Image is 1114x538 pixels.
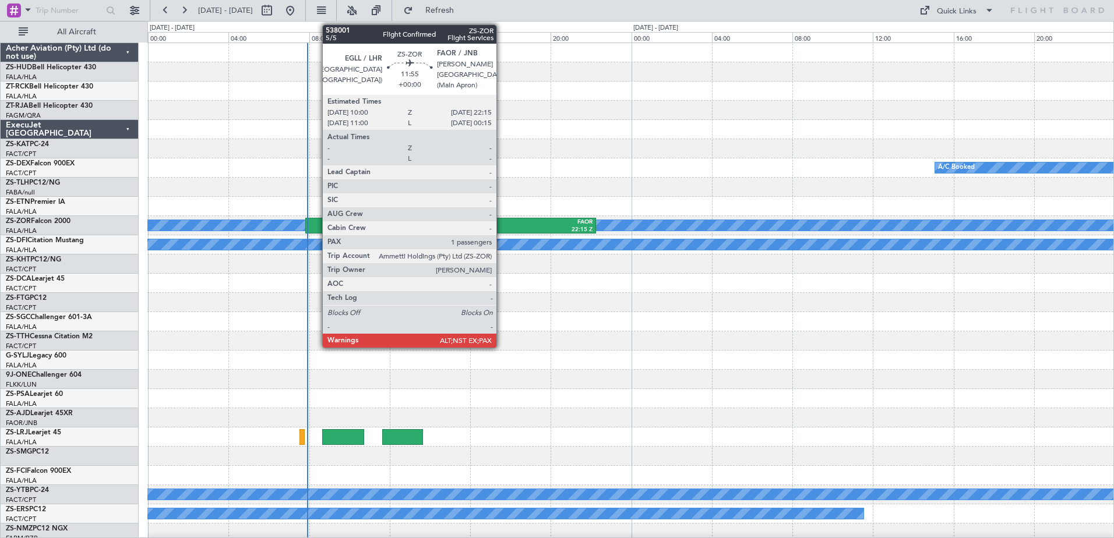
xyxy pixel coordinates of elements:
[6,515,36,523] a: FACT/CPT
[6,64,96,71] a: ZS-HUDBell Helicopter 430
[6,160,30,167] span: ZS-DEX
[6,237,84,244] a: ZS-DFICitation Mustang
[6,207,37,216] a: FALA/HLA
[6,487,30,494] span: ZS-YTB
[938,159,975,176] div: A/C Booked
[6,476,37,485] a: FALA/HLA
[6,83,93,90] a: ZT-RCKBell Helicopter 430
[150,23,195,33] div: [DATE] - [DATE]
[6,199,65,206] a: ZS-ETNPremier IA
[352,218,473,226] div: EGLL
[6,410,30,417] span: ZS-AJD
[6,218,70,225] a: ZS-ZORFalcon 2000
[309,32,390,43] div: 08:00
[6,64,32,71] span: ZS-HUD
[6,352,29,359] span: G-SYLJ
[6,150,36,158] a: FACT/CPT
[6,333,93,340] a: ZS-TTHCessna Citation M2
[198,5,253,16] span: [DATE] - [DATE]
[792,32,873,43] div: 08:00
[873,32,953,43] div: 12:00
[6,92,37,101] a: FALA/HLA
[6,179,60,186] a: ZS-TLHPC12/NG
[6,525,68,532] a: ZS-NMZPC12 NGX
[6,102,93,109] a: ZT-RJABell Helicopter 430
[352,226,473,234] div: 10:00 Z
[6,284,36,293] a: FACT/CPT
[633,23,678,33] div: [DATE] - [DATE]
[30,28,123,36] span: All Aircraft
[470,32,551,43] div: 16:00
[6,448,32,455] span: ZS-SMG
[6,303,36,312] a: FACT/CPT
[6,399,37,408] a: FALA/HLA
[6,429,61,436] a: ZS-LRJLearjet 45
[6,188,35,197] a: FABA/null
[6,160,75,167] a: ZS-DEXFalcon 900EX
[6,199,30,206] span: ZS-ETN
[632,32,712,43] div: 00:00
[6,275,65,282] a: ZS-DCALearjet 45
[6,352,66,359] a: G-SYLJLegacy 600
[6,506,29,513] span: ZS-ERS
[415,6,464,15] span: Refresh
[6,169,36,178] a: FACT/CPT
[6,265,36,274] a: FACT/CPT
[6,102,29,109] span: ZT-RJA
[473,226,593,234] div: 22:15 Z
[6,141,30,148] span: ZS-KAT
[6,380,37,389] a: FLKK/LUN
[6,73,37,82] a: FALA/HLA
[6,487,49,494] a: ZS-YTBPC-24
[6,314,92,321] a: ZS-SGCChallenger 601-3A
[6,314,30,321] span: ZS-SGC
[6,371,82,378] a: 9J-ONEChallenger 604
[6,111,41,120] a: FAGM/QRA
[6,468,27,475] span: ZS-FCI
[36,2,103,19] input: Trip Number
[6,361,37,370] a: FALA/HLA
[6,333,30,340] span: ZS-TTH
[6,448,49,455] a: ZS-SMGPC12
[712,32,792,43] div: 04:00
[6,295,47,302] a: ZS-FTGPC12
[6,391,63,398] a: ZS-PSALearjet 60
[6,237,27,244] span: ZS-DFI
[937,6,976,17] div: Quick Links
[6,468,71,475] a: ZS-FCIFalcon 900EX
[551,32,631,43] div: 20:00
[6,256,61,263] a: ZS-KHTPC12/NG
[13,23,126,41] button: All Aircraft
[6,410,73,417] a: ZS-AJDLearjet 45XR
[954,32,1034,43] div: 16:00
[914,1,1000,20] button: Quick Links
[6,83,29,90] span: ZT-RCK
[6,506,46,513] a: ZS-ERSPC12
[6,525,33,532] span: ZS-NMZ
[6,246,37,254] a: FALA/HLA
[6,218,31,225] span: ZS-ZOR
[6,323,37,331] a: FALA/HLA
[6,371,31,378] span: 9J-ONE
[473,218,593,226] div: FAOR
[6,141,49,148] a: ZS-KATPC-24
[6,429,28,436] span: ZS-LRJ
[6,419,37,427] a: FAOR/JNB
[398,1,468,20] button: Refresh
[6,391,30,398] span: ZS-PSA
[6,275,31,282] span: ZS-DCA
[6,342,36,351] a: FACT/CPT
[6,438,37,447] a: FALA/HLA
[390,32,470,43] div: 12:00
[148,32,228,43] div: 00:00
[228,32,309,43] div: 04:00
[6,256,30,263] span: ZS-KHT
[6,179,29,186] span: ZS-TLH
[6,226,37,235] a: FALA/HLA
[6,295,30,302] span: ZS-FTG
[6,495,36,504] a: FACT/CPT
